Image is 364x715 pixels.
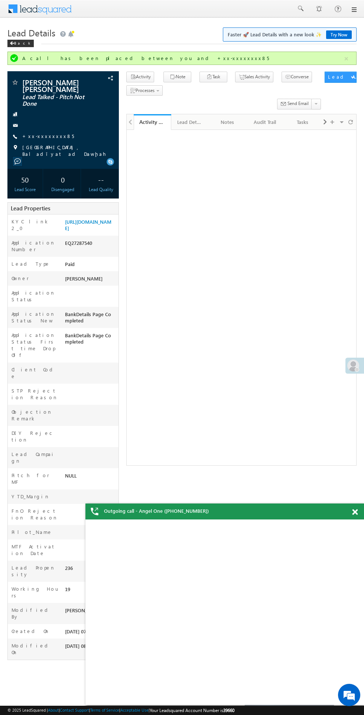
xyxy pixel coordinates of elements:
[134,114,171,129] li: Activity History
[63,607,118,617] div: [PERSON_NAME]
[228,31,352,38] span: Faster 🚀 Lead Details with a new look ✨
[126,72,154,82] button: Activity
[12,472,58,485] label: Pitch for MF
[328,73,360,80] div: Lead Actions
[12,493,50,500] label: YTD_Margin
[12,543,58,557] label: MTF Activation Date
[325,72,357,83] button: Lead Actions
[171,114,209,130] a: Lead Details
[7,39,38,46] a: Back
[12,430,58,443] label: DIY Rejection
[12,239,58,253] label: Application Number
[63,332,118,348] div: BankDetails Page Completed
[12,607,58,620] label: Modified By
[12,260,50,267] label: Lead Type
[7,40,34,47] div: Back
[284,114,322,130] a: Tasks
[7,27,55,39] span: Lead Details
[209,114,246,130] a: Notes
[12,275,29,282] label: Owner
[22,144,111,157] span: [GEOGRAPHIC_DATA], Baladīyat ad Dawḩah
[63,311,118,327] div: BankDetails Page Completed
[12,586,58,599] label: Working Hours
[126,85,163,96] button: Processes
[282,72,312,82] button: Converse
[63,642,118,653] div: [DATE] 08:17:46 PM
[177,118,202,127] div: Lead Details
[150,708,234,713] span: Your Leadsquared Account Number is
[139,118,166,125] div: Activity History
[12,409,58,422] label: Objection Remark
[63,260,118,271] div: Paid
[85,173,117,186] div: --
[12,332,58,358] label: Application Status First time Drop Off
[12,366,58,380] label: Client Code
[253,118,277,127] div: Audit Trail
[120,708,149,712] a: Acceptable Use
[163,72,191,82] button: Note
[12,508,58,521] label: FnO Rejection Reason
[63,586,118,596] div: 19
[65,219,111,231] a: [URL][DOMAIN_NAME]
[223,708,234,713] span: 39660
[7,707,234,714] span: © 2025 LeadSquared | | | | |
[290,118,315,127] div: Tasks
[277,99,312,109] button: Send Email
[63,239,118,250] div: EQ27287540
[12,289,58,303] label: Application Status
[22,55,343,62] div: A call has been placed between you and +xx-xxxxxxxx85
[215,118,240,127] div: Notes
[171,114,209,129] li: Lead Details
[9,186,41,193] div: Lead Score
[199,72,227,82] button: Task
[326,30,352,39] a: Try Now
[63,472,118,482] div: NULL
[134,114,171,130] a: Activity History
[11,204,50,212] span: Lead Properties
[12,451,58,464] label: Lead Campaign
[90,708,119,712] a: Terms of Service
[85,186,117,193] div: Lead Quality
[235,72,273,82] button: Sales Activity
[47,186,79,193] div: Disengaged
[63,628,118,638] div: [DATE] 07:08:36 PM
[22,79,90,92] span: [PERSON_NAME] [PERSON_NAME]
[47,173,79,186] div: 0
[287,100,309,107] span: Send Email
[48,708,59,712] a: About
[247,114,284,130] a: Audit Trail
[104,508,209,514] span: Outgoing call - Angel One ([PHONE_NUMBER])
[12,218,58,232] label: KYC link 2_0
[136,88,155,93] span: Processes
[12,387,58,401] label: STP Rejection Reason
[12,529,52,535] label: Pilot_Name
[9,173,41,186] div: 50
[22,94,90,107] span: Lead Talked - Pitch Not Done
[60,708,89,712] a: Contact Support
[12,311,58,324] label: Application Status New
[12,642,58,656] label: Modified On
[12,564,58,578] label: Lead Propensity
[65,275,103,282] span: [PERSON_NAME]
[12,628,50,634] label: Created On
[63,564,118,575] div: 236
[22,133,74,139] a: +xx-xxxxxxxx85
